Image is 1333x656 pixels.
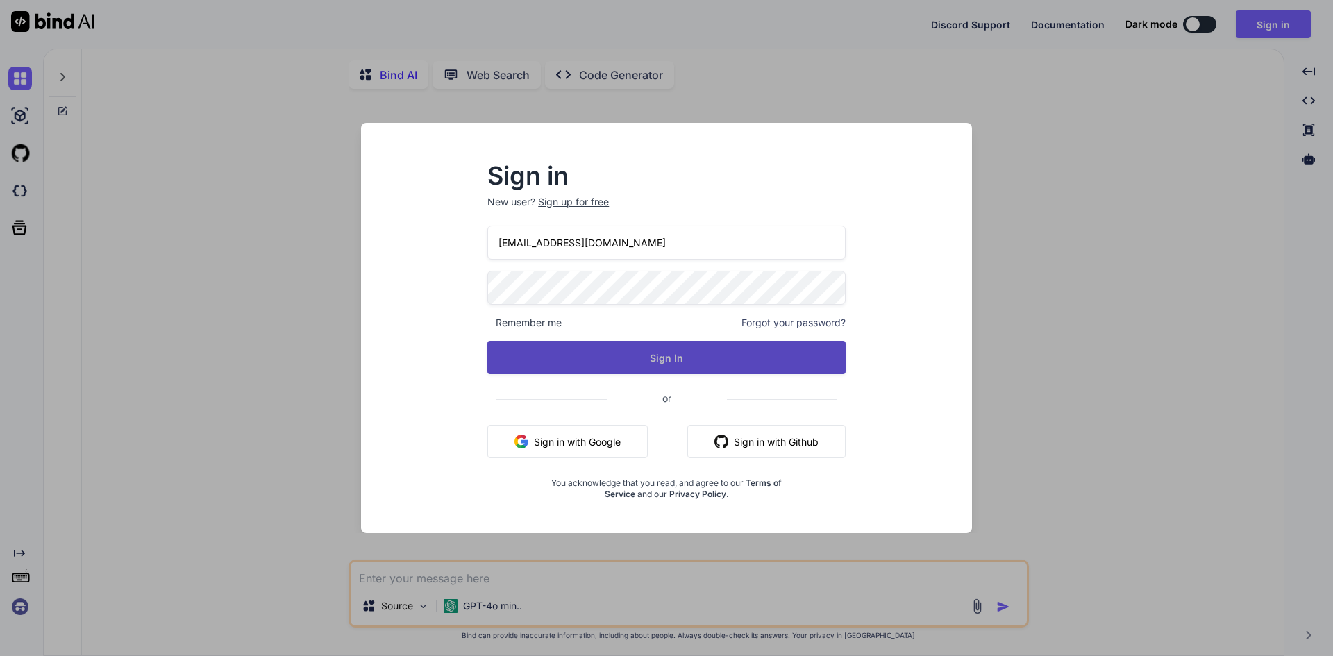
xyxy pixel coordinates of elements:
[605,478,782,499] a: Terms of Service
[487,165,846,187] h2: Sign in
[487,195,846,226] p: New user?
[669,489,729,499] a: Privacy Policy.
[487,316,562,330] span: Remember me
[538,195,609,209] div: Sign up for free
[714,435,728,448] img: github
[487,341,846,374] button: Sign In
[607,381,727,415] span: or
[741,316,846,330] span: Forgot your password?
[547,469,786,500] div: You acknowledge that you read, and agree to our and our
[514,435,528,448] img: google
[487,425,648,458] button: Sign in with Google
[687,425,846,458] button: Sign in with Github
[487,226,846,260] input: Login or Email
